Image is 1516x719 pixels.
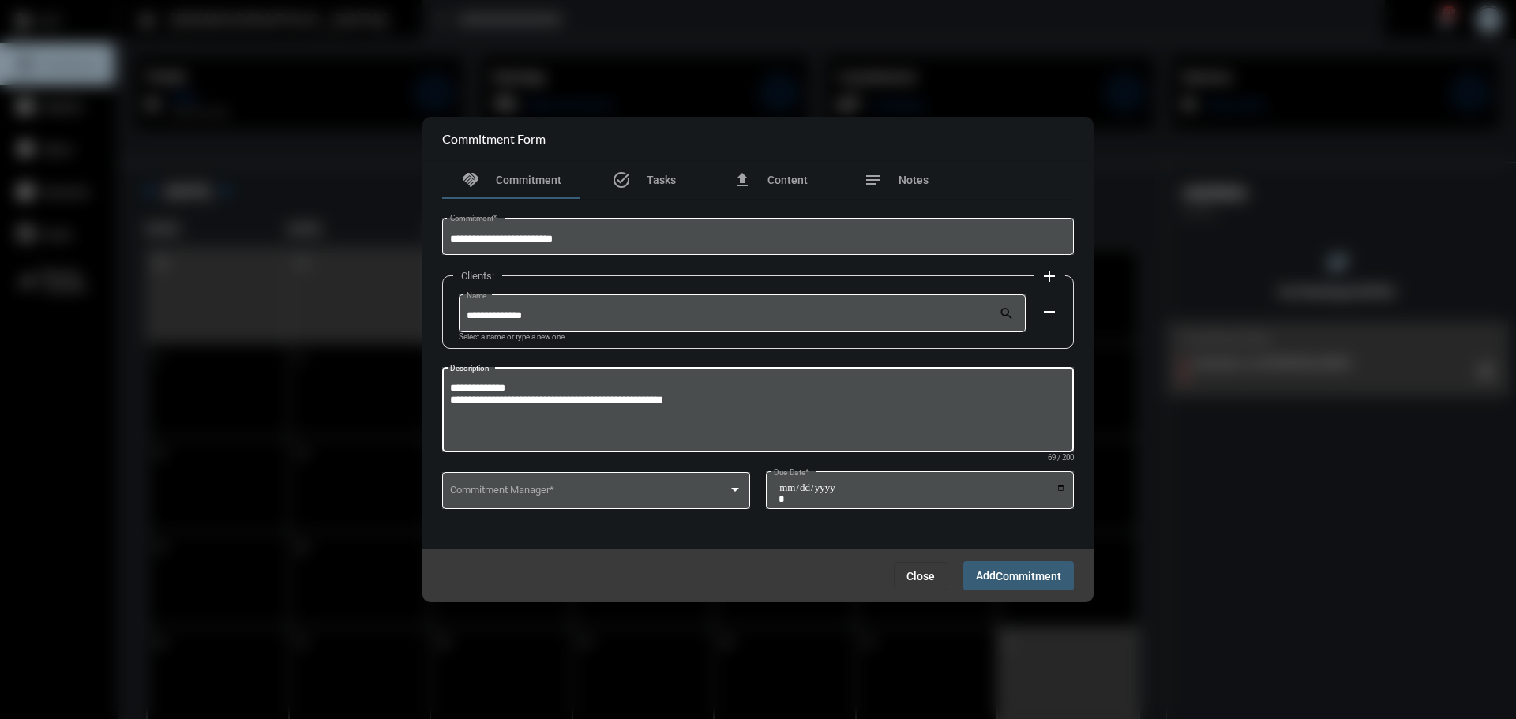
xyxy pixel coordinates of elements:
mat-icon: search [999,305,1018,324]
span: Add [976,569,1061,582]
mat-icon: notes [864,170,883,189]
span: Tasks [647,174,676,186]
h2: Commitment Form [442,131,546,146]
mat-icon: handshake [461,170,480,189]
button: Close [894,562,947,590]
mat-hint: 69 / 200 [1048,454,1074,462]
label: Clients: [453,270,502,282]
mat-icon: task_alt [612,170,631,189]
mat-icon: add [1040,267,1059,286]
span: Commitment [996,570,1061,582]
span: Close [906,570,935,582]
span: Commitment [496,174,561,186]
mat-icon: file_upload [733,170,752,189]
mat-hint: Select a name or type a new one [459,333,565,342]
span: Content [767,174,808,186]
button: AddCommitment [963,561,1074,590]
mat-icon: remove [1040,302,1059,321]
span: Notes [899,174,929,186]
